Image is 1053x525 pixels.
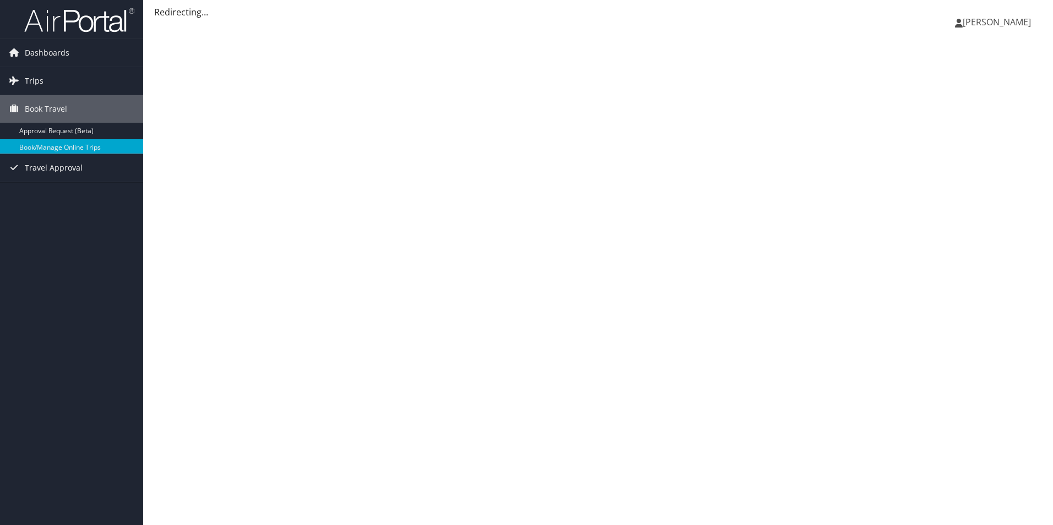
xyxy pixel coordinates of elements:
div: Redirecting... [154,6,1042,19]
a: [PERSON_NAME] [955,6,1042,39]
span: Dashboards [25,39,69,67]
img: airportal-logo.png [24,7,134,33]
span: Travel Approval [25,154,83,182]
span: Book Travel [25,95,67,123]
span: [PERSON_NAME] [963,16,1031,28]
span: Trips [25,67,44,95]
